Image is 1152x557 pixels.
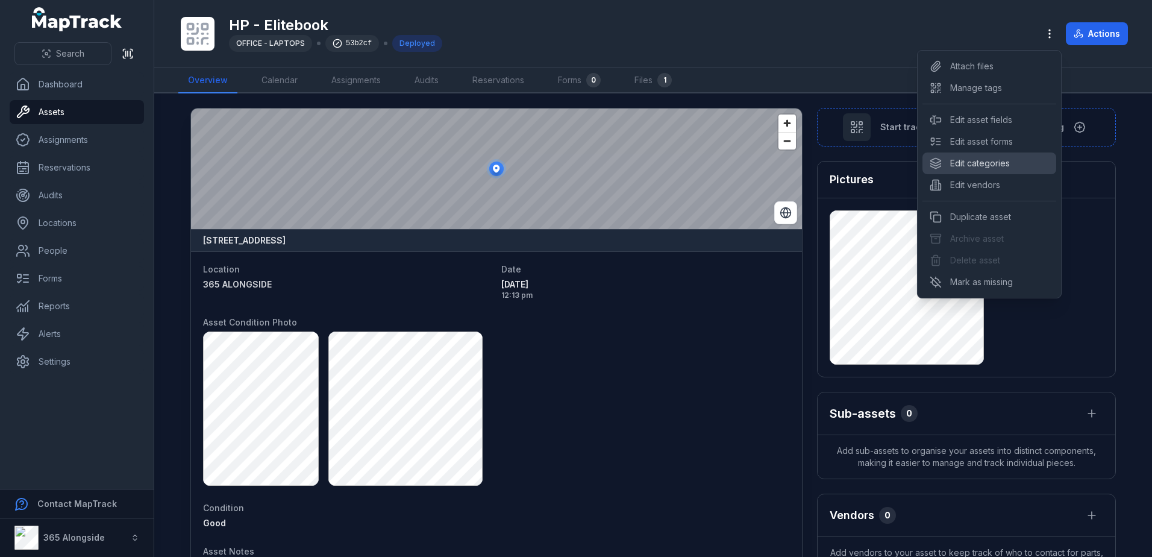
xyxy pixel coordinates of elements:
[922,109,1056,131] div: Edit asset fields
[922,77,1056,99] div: Manage tags
[922,206,1056,228] div: Duplicate asset
[922,228,1056,250] div: Archive asset
[922,153,1056,174] div: Edit categories
[922,271,1056,293] div: Mark as missing
[922,55,1056,77] div: Attach files
[922,250,1056,271] div: Delete asset
[922,131,1056,153] div: Edit asset forms
[922,174,1056,196] div: Edit vendors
